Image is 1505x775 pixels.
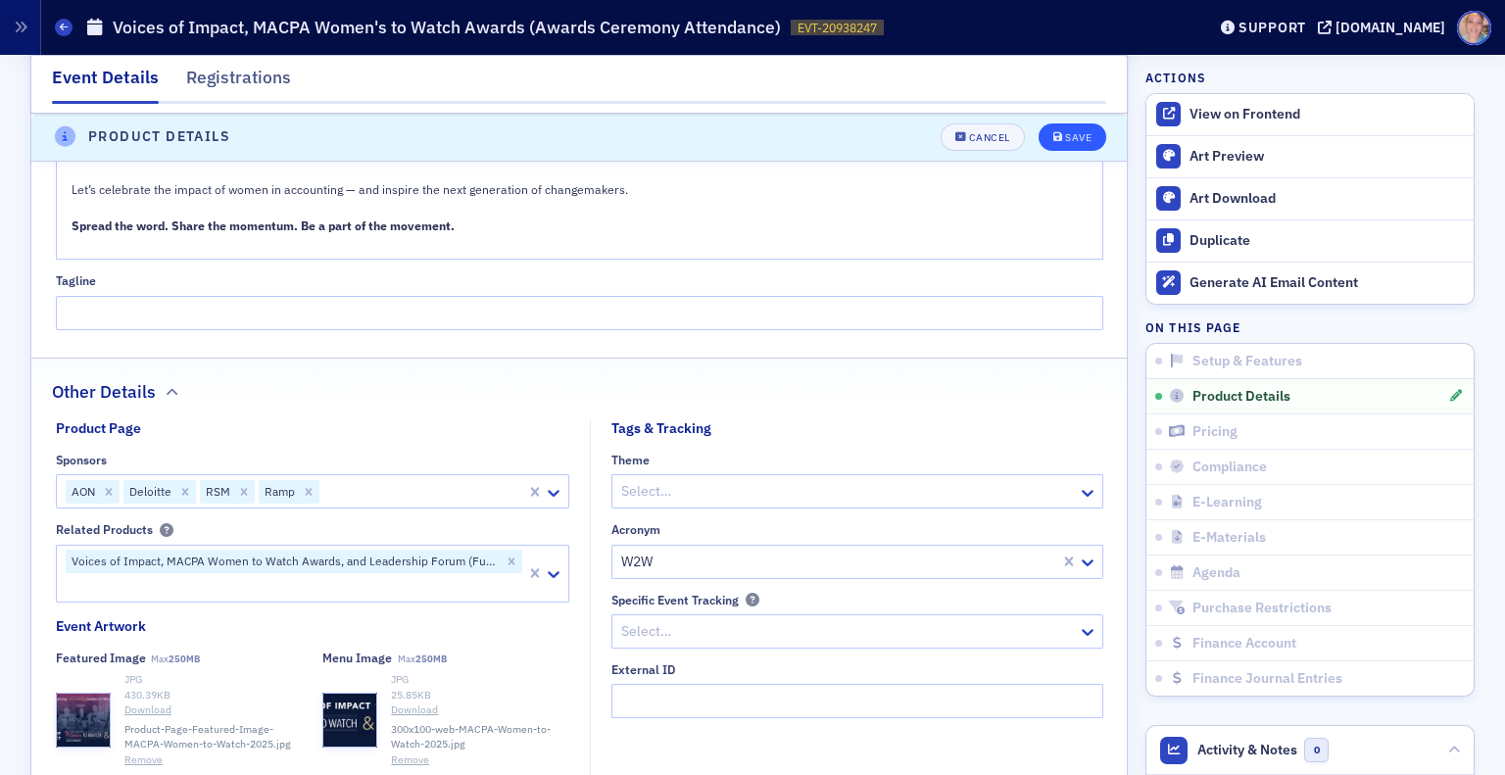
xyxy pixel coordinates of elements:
[259,480,298,504] div: Ramp
[1189,190,1464,208] div: Art Download
[1197,740,1297,760] span: Activity & Notes
[88,126,230,147] h4: Product Details
[391,752,429,768] button: Remove
[124,702,303,718] a: Download
[72,218,455,233] span: Spread the word. Share the momentum. Be a part of the movement.
[200,480,233,504] div: RSM
[56,453,107,467] div: Sponsors
[611,453,650,467] div: Theme
[1146,262,1474,304] button: Generate AI Email Content
[1192,635,1296,653] span: Finance Account
[1189,106,1464,123] div: View on Frontend
[1039,123,1106,151] button: Save
[56,522,153,537] div: Related Products
[1146,136,1474,177] a: Art Preview
[398,653,447,665] span: Max
[52,65,159,104] div: Event Details
[611,522,660,537] div: Acronym
[611,418,711,439] div: Tags & Tracking
[298,480,319,504] div: Remove Ramp
[186,65,291,101] div: Registrations
[56,273,96,288] div: Tagline
[233,480,255,504] div: Remove RSM
[1192,353,1302,370] span: Setup & Features
[611,662,675,677] div: External ID
[1065,132,1092,143] div: Save
[1189,148,1464,166] div: Art Preview
[1457,11,1491,45] span: Profile
[124,722,303,753] span: Product-Page-Featured-Image-MACPA-Women-to-Watch-2025.jpg
[415,653,447,665] span: 250MB
[1192,423,1238,441] span: Pricing
[1145,69,1206,86] h4: Actions
[124,672,303,688] div: JPG
[322,651,392,665] div: Menu Image
[1146,219,1474,262] button: Duplicate
[1192,494,1262,511] span: E-Learning
[611,593,739,607] div: Specific Event Tracking
[1192,388,1290,406] span: Product Details
[56,418,141,439] div: Product Page
[52,379,156,405] h2: Other Details
[98,480,120,504] div: Remove AON
[124,688,303,703] div: 430.39 KB
[391,702,569,718] a: Download
[1189,232,1464,250] div: Duplicate
[123,480,174,504] div: Deloitte
[1192,564,1240,582] span: Agenda
[1189,274,1464,292] div: Generate AI Email Content
[391,672,569,688] div: JPG
[391,722,569,753] span: 300x100-web-MACPA-Women-to-Watch-2025.jpg
[798,20,877,36] span: EVT-20938247
[66,550,501,573] div: Voices of Impact, MACPA Women to Watch Awards, and Leadership Forum (Full Day Attendance) [[DATE]...
[151,653,200,665] span: Max
[66,480,98,504] div: AON
[113,16,781,39] h1: Voices of Impact, MACPA Women's to Watch Awards (Awards Ceremony Attendance)
[1146,177,1474,219] a: Art Download
[391,688,569,703] div: 25.85 KB
[1192,529,1266,547] span: E-Materials
[1192,600,1332,617] span: Purchase Restrictions
[1192,459,1267,476] span: Compliance
[72,181,628,197] span: Let’s celebrate the impact of women in accounting — and inspire the next generation of changemakers.
[1335,19,1445,36] div: [DOMAIN_NAME]
[1318,21,1452,34] button: [DOMAIN_NAME]
[124,752,163,768] button: Remove
[501,550,522,573] div: Remove Voices of Impact, MACPA Women to Watch Awards, and Leadership Forum (Full Day Attendance) ...
[941,123,1025,151] button: Cancel
[1304,738,1329,762] span: 0
[56,651,146,665] div: Featured Image
[1146,94,1474,135] a: View on Frontend
[969,132,1010,143] div: Cancel
[169,653,200,665] span: 250MB
[56,616,146,637] div: Event Artwork
[1145,318,1475,336] h4: On this page
[1192,670,1342,688] span: Finance Journal Entries
[174,480,196,504] div: Remove Deloitte
[1238,19,1306,36] div: Support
